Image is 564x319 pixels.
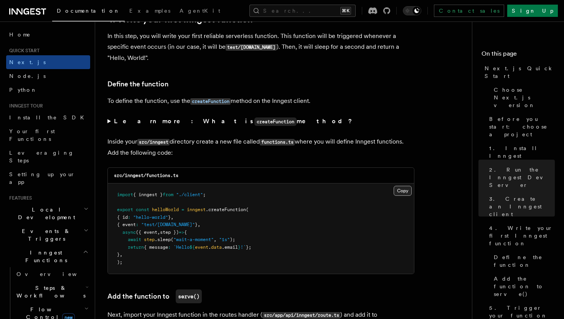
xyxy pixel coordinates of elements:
span: "1s" [219,237,230,242]
span: { event [117,222,136,227]
span: } [168,215,171,220]
span: step [144,237,155,242]
a: Contact sales [434,5,504,17]
span: Next.js [9,59,46,65]
span: inngest [187,207,206,212]
a: Before you start: choose a project [486,112,555,141]
code: createFunction [190,98,231,105]
strong: Learn more: What is method? [114,117,354,125]
span: "hello-world" [133,215,168,220]
span: => [179,230,184,235]
span: , [120,252,122,257]
a: 4. Write your first Inngest function [486,221,555,250]
a: Next.js Quick Start [482,61,555,83]
span: Overview [16,271,96,277]
p: In this step, you will write your first reliable serverless function. This function will be trigg... [107,31,414,63]
span: , [214,237,216,242]
a: Define the function [107,79,168,89]
span: Your first Functions [9,128,55,142]
span: . [208,245,211,250]
span: Steps & Workflows [13,284,86,299]
span: helloWorld [152,207,179,212]
span: ; [203,192,206,197]
span: Node.js [9,73,46,79]
span: "./client" [176,192,203,197]
span: Next.js Quick Start [485,64,555,80]
span: `Hello [173,245,190,250]
span: event [195,245,208,250]
span: Features [6,195,32,201]
span: } [238,245,241,250]
span: Leveraging Steps [9,150,74,164]
span: ${ [190,245,195,250]
span: Before you start: choose a project [489,115,555,138]
a: 3. Create an Inngest client [486,192,555,221]
a: Home [6,28,90,41]
span: from [163,192,173,197]
a: Install the SDK [6,111,90,124]
span: : [128,215,130,220]
p: To define the function, use the method on the Inngest client. [107,96,414,107]
span: Python [9,87,37,93]
span: Add the function to serve() [494,275,555,298]
span: const [136,207,149,212]
span: Quick start [6,48,40,54]
span: ( [246,207,249,212]
span: Examples [129,8,170,14]
span: Events & Triggers [6,227,84,243]
span: AgentKit [180,8,220,14]
a: Overview [13,267,90,281]
a: Add the function toserve() [107,289,202,303]
span: 3. Create an Inngest client [489,195,555,218]
button: Events & Triggers [6,224,90,246]
a: Leveraging Steps [6,146,90,167]
a: Python [6,83,90,97]
span: , [198,222,200,227]
code: src/app/api/inngest/route.ts [262,312,340,319]
span: Define the function [494,253,555,269]
span: Home [9,31,31,38]
span: { message [144,245,168,250]
span: async [122,230,136,235]
button: Local Development [6,203,90,224]
span: { id [117,215,128,220]
span: !` [241,245,246,250]
a: 2. Run the Inngest Dev Server [486,163,555,192]
span: { [184,230,187,235]
a: createFunction [190,97,231,104]
h4: On this page [482,49,555,61]
code: test/[DOMAIN_NAME] [226,44,277,51]
a: Sign Up [507,5,558,17]
span: Inngest Functions [6,249,83,264]
span: ( [171,237,173,242]
span: .sleep [155,237,171,242]
span: : [168,245,171,250]
a: 1. Install Inngest [486,141,555,163]
code: serve() [176,289,202,303]
span: "wait-a-moment" [173,237,214,242]
span: Choose Next.js version [494,86,555,109]
kbd: ⌘K [340,7,351,15]
span: ); [230,237,235,242]
code: functions.ts [260,139,295,145]
span: "test/[DOMAIN_NAME]" [141,222,195,227]
span: await [128,237,141,242]
span: return [128,245,144,250]
span: = [181,207,184,212]
span: : [136,222,139,227]
span: step }) [160,230,179,235]
span: Documentation [57,8,120,14]
span: } [117,252,120,257]
code: src/inngest [137,139,170,145]
a: Setting up your app [6,167,90,189]
span: { inngest } [133,192,163,197]
button: Search...⌘K [249,5,356,17]
span: ({ event [136,230,157,235]
a: Choose Next.js version [491,83,555,112]
a: Documentation [52,2,125,21]
span: Inngest tour [6,103,43,109]
span: ); [117,259,122,265]
span: 1. Install Inngest [489,144,555,160]
span: } [195,222,198,227]
span: 4. Write your first Inngest function [489,224,555,247]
